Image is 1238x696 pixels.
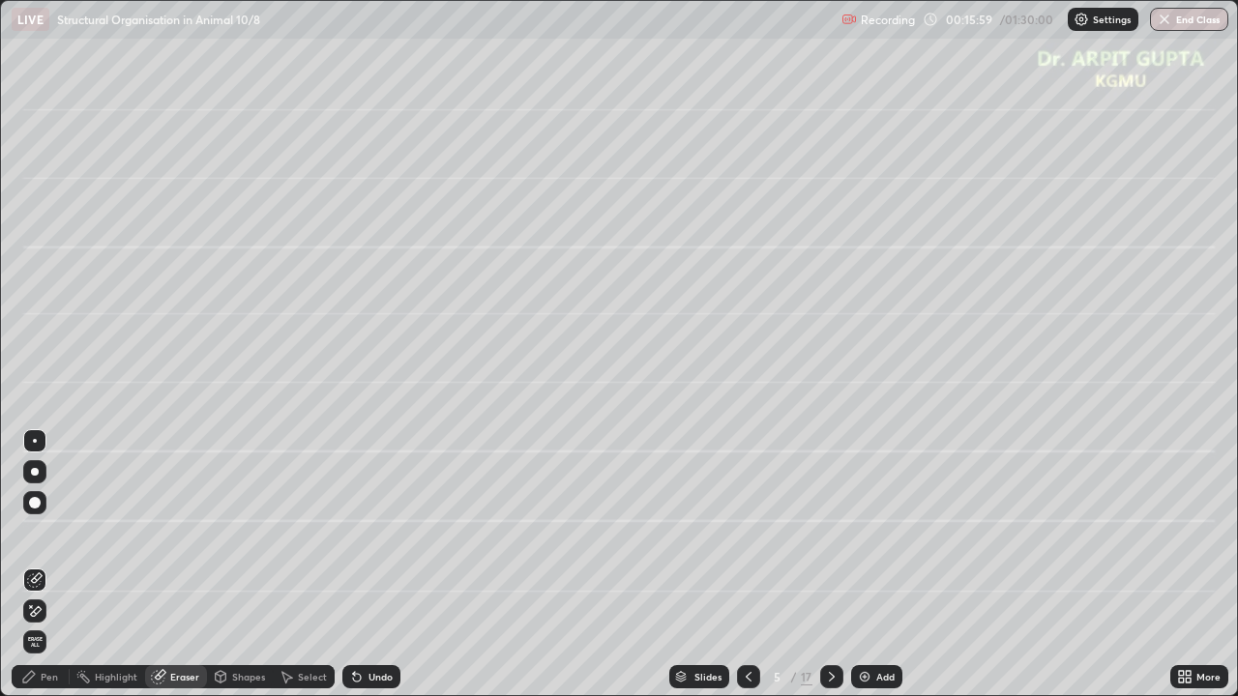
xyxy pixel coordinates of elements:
div: More [1196,672,1221,681]
div: Eraser [170,672,199,681]
img: recording.375f2c34.svg [841,12,857,27]
div: Shapes [232,672,265,681]
div: Highlight [95,672,137,681]
div: 17 [801,668,812,685]
div: Slides [694,672,722,681]
img: add-slide-button [857,669,872,684]
span: Erase all [24,636,45,648]
div: / [791,671,797,682]
div: 5 [768,671,787,682]
img: end-class-cross [1157,12,1172,27]
p: Structural Organisation in Animal 10/8 [57,12,260,27]
p: Settings [1093,14,1131,24]
p: Recording [861,13,915,27]
div: Add [876,672,895,681]
button: End Class [1150,8,1228,31]
div: Select [298,672,327,681]
p: LIVE [17,12,44,27]
div: Pen [41,672,58,681]
img: class-settings-icons [1074,12,1089,27]
div: Undo [368,672,393,681]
